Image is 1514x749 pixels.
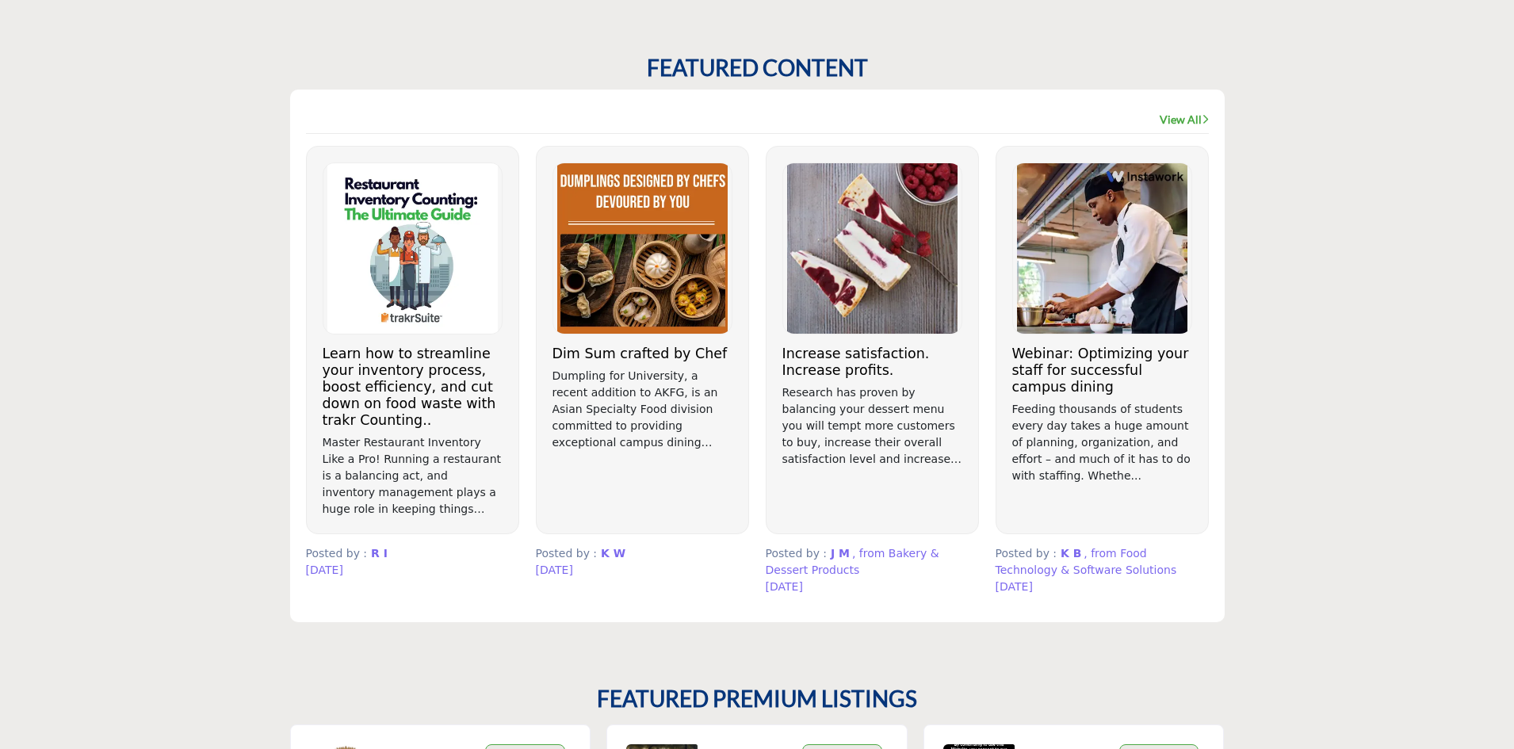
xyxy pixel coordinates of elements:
h3: Learn how to streamline your inventory process, boost efficiency, and cut down on food waste with... [323,346,503,429]
span: , from Bakery & Dessert Products [766,547,939,576]
p: Dumpling for University, a recent addition to AKFG, is an Asian Specialty Food division committed... [552,368,732,451]
h2: FEATURED CONTENT [647,55,868,82]
h3: Increase satisfaction. Increase profits. [782,346,962,379]
img: Logo of trakrSuite, click to view details [323,163,502,334]
img: Logo of Instawork, click to view details [1013,163,1191,334]
span: I [384,547,388,560]
p: Master Restaurant Inventory Like a Pro! Running a restaurant is a balancing act, and inventory ma... [323,434,503,518]
img: Logo of Dumpling for U, click to view details [553,163,732,334]
p: Research has proven by balancing your dessert menu you will tempt more customers to buy, increase... [782,384,962,468]
span: K [601,547,610,560]
span: [DATE] [306,564,343,576]
span: [DATE] [996,580,1033,593]
span: R [371,547,380,560]
span: J [831,547,835,560]
span: K [1061,547,1069,560]
p: Posted by : [996,545,1209,579]
span: B [1073,547,1082,560]
p: Posted by : [766,545,979,579]
span: M [839,547,850,560]
span: , from Food Technology & Software Solutions [996,547,1177,576]
p: Posted by : [306,545,519,562]
h3: Dim Sum crafted by Chef [552,346,732,362]
span: [DATE] [766,580,803,593]
a: View All [1160,112,1209,128]
p: Posted by : [536,545,749,562]
h3: Webinar: Optimizing your staff for successful campus dining [1012,346,1192,396]
span: [DATE] [536,564,573,576]
img: Logo of Sweet Street Desserts, click to view details [783,163,962,334]
p: Feeding thousands of students every day takes a huge amount of planning, organization, and effort... [1012,401,1192,484]
span: W [614,547,625,560]
h2: FEATURED PREMIUM LISTINGS [597,686,917,713]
